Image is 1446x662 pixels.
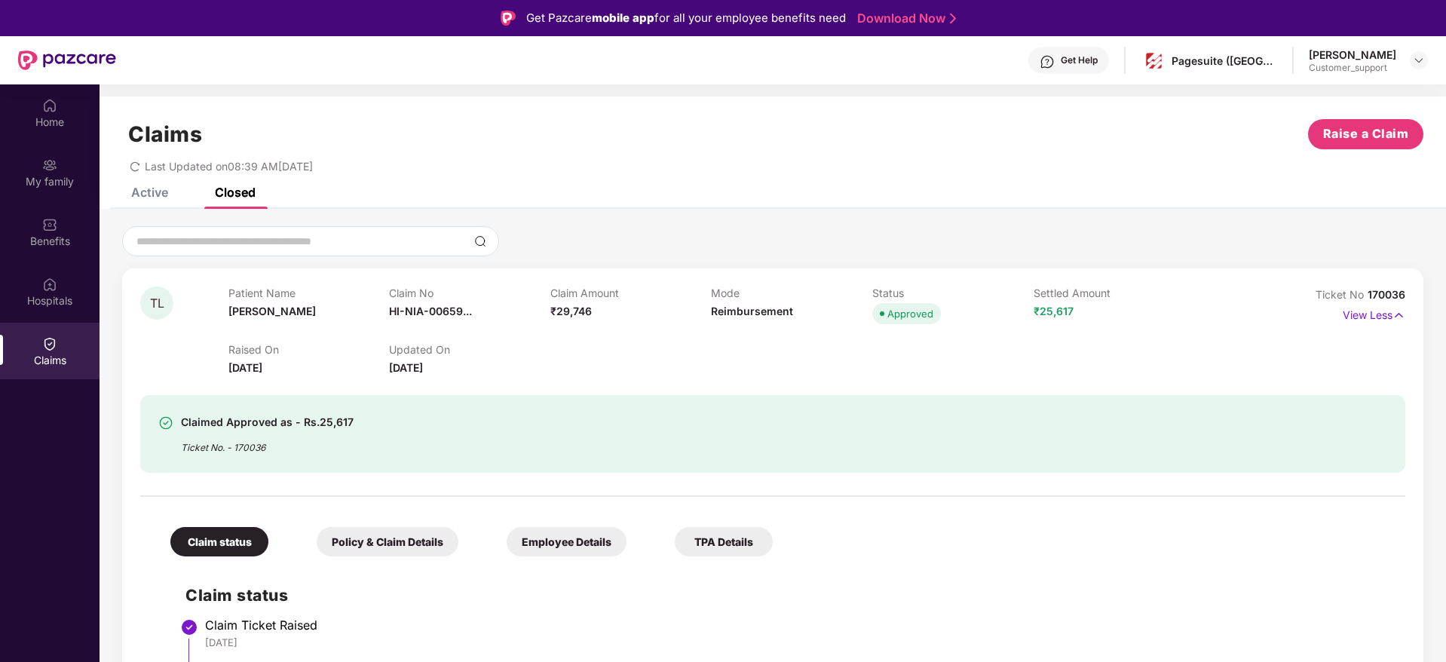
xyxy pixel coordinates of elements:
[145,160,313,173] span: Last Updated on 08:39 AM[DATE]
[158,415,173,431] img: svg+xml;base64,PHN2ZyBpZD0iU3VjY2Vzcy0zMngzMiIgeG1sbnM9Imh0dHA6Ly93d3cudzMub3JnLzIwMDAvc3ZnIiB3aW...
[887,306,933,321] div: Approved
[1343,303,1405,323] p: View Less
[130,160,140,173] span: redo
[1143,50,1165,72] img: pagesuite-logo-center.png
[42,277,57,292] img: svg+xml;base64,PHN2ZyBpZD0iSG9zcGl0YWxzIiB4bWxucz0iaHR0cDovL3d3dy53My5vcmcvMjAwMC9zdmciIHdpZHRoPS...
[526,9,846,27] div: Get Pazcare for all your employee benefits need
[228,287,390,299] p: Patient Name
[170,527,268,556] div: Claim status
[711,287,872,299] p: Mode
[1034,287,1195,299] p: Settled Amount
[42,98,57,113] img: svg+xml;base64,PHN2ZyBpZD0iSG9tZSIgeG1sbnM9Imh0dHA6Ly93d3cudzMub3JnLzIwMDAvc3ZnIiB3aWR0aD0iMjAiIG...
[215,185,256,200] div: Closed
[1309,62,1396,74] div: Customer_support
[474,235,486,247] img: svg+xml;base64,PHN2ZyBpZD0iU2VhcmNoLTMyeDMyIiB4bWxucz0iaHR0cDovL3d3dy53My5vcmcvMjAwMC9zdmciIHdpZH...
[42,217,57,232] img: svg+xml;base64,PHN2ZyBpZD0iQmVuZWZpdHMiIHhtbG5zPSJodHRwOi8vd3d3LnczLm9yZy8yMDAwL3N2ZyIgd2lkdGg9Ij...
[150,297,164,310] span: TL
[550,287,712,299] p: Claim Amount
[389,343,550,356] p: Updated On
[872,287,1034,299] p: Status
[205,636,1390,649] div: [DATE]
[501,11,516,26] img: Logo
[228,361,262,374] span: [DATE]
[42,336,57,351] img: svg+xml;base64,PHN2ZyBpZD0iQ2xhaW0iIHhtbG5zPSJodHRwOi8vd3d3LnczLm9yZy8yMDAwL3N2ZyIgd2lkdGg9IjIwIi...
[675,527,773,556] div: TPA Details
[1309,48,1396,62] div: [PERSON_NAME]
[592,11,654,25] strong: mobile app
[389,305,472,317] span: HI-NIA-00659...
[857,11,951,26] a: Download Now
[1316,288,1368,301] span: Ticket No
[228,305,316,317] span: [PERSON_NAME]
[389,287,550,299] p: Claim No
[550,305,592,317] span: ₹29,746
[1172,54,1277,68] div: Pagesuite ([GEOGRAPHIC_DATA]) Private Limited
[1308,119,1423,149] button: Raise a Claim
[228,343,390,356] p: Raised On
[180,618,198,636] img: svg+xml;base64,PHN2ZyBpZD0iU3RlcC1Eb25lLTMyeDMyIiB4bWxucz0iaHR0cDovL3d3dy53My5vcmcvMjAwMC9zdmciIH...
[1040,54,1055,69] img: svg+xml;base64,PHN2ZyBpZD0iSGVscC0zMngzMiIgeG1sbnM9Imh0dHA6Ly93d3cudzMub3JnLzIwMDAvc3ZnIiB3aWR0aD...
[317,527,458,556] div: Policy & Claim Details
[42,158,57,173] img: svg+xml;base64,PHN2ZyB3aWR0aD0iMjAiIGhlaWdodD0iMjAiIHZpZXdCb3g9IjAgMCAyMCAyMCIgZmlsbD0ibm9uZSIgeG...
[1034,305,1074,317] span: ₹25,617
[389,361,423,374] span: [DATE]
[950,11,956,26] img: Stroke
[181,413,354,431] div: Claimed Approved as - Rs.25,617
[18,51,116,70] img: New Pazcare Logo
[181,431,354,455] div: Ticket No. - 170036
[711,305,793,317] span: Reimbursement
[131,185,168,200] div: Active
[1392,307,1405,323] img: svg+xml;base64,PHN2ZyB4bWxucz0iaHR0cDovL3d3dy53My5vcmcvMjAwMC9zdmciIHdpZHRoPSIxNyIgaGVpZ2h0PSIxNy...
[185,583,1390,608] h2: Claim status
[507,527,626,556] div: Employee Details
[1323,124,1409,143] span: Raise a Claim
[128,121,202,147] h1: Claims
[1368,288,1405,301] span: 170036
[1413,54,1425,66] img: svg+xml;base64,PHN2ZyBpZD0iRHJvcGRvd24tMzJ4MzIiIHhtbG5zPSJodHRwOi8vd3d3LnczLm9yZy8yMDAwL3N2ZyIgd2...
[205,618,1390,633] div: Claim Ticket Raised
[1061,54,1098,66] div: Get Help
